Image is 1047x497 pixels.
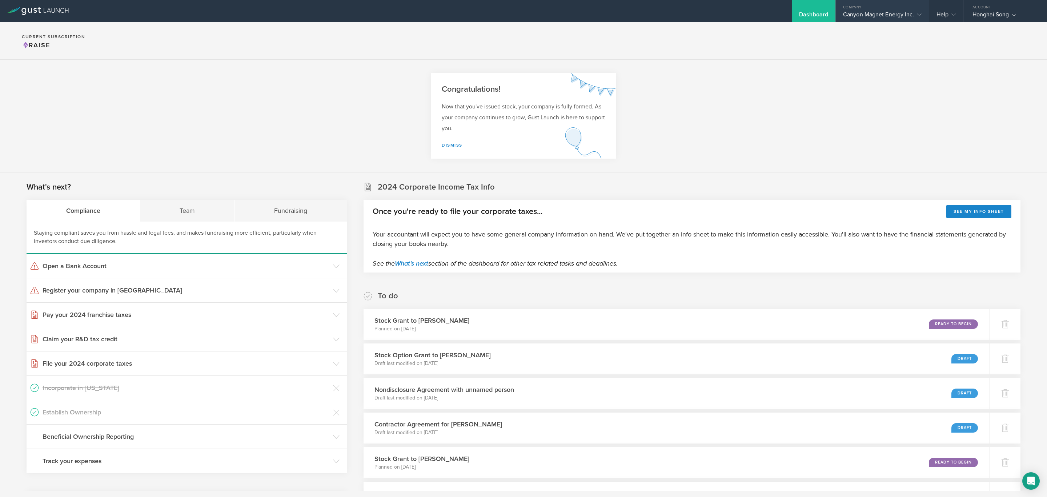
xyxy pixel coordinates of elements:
[951,389,978,398] div: Draft
[442,101,605,134] p: Now that you've issued stock, your company is fully formed. As your company continues to grow, Gu...
[43,334,329,344] h3: Claim your R&D tax credit
[234,200,346,222] div: Fundraising
[951,354,978,363] div: Draft
[1022,472,1040,490] div: Open Intercom Messenger
[364,413,990,444] div: Contractor Agreement for [PERSON_NAME]Draft last modified on [DATE]Draft
[374,385,514,394] h3: Nondisclosure Agreement with unnamed person
[374,394,514,402] p: Draft last modified on [DATE]
[43,383,329,393] h3: Incorporate in [US_STATE]
[22,35,85,39] h2: Current Subscription
[373,230,1011,249] p: Your accountant will expect you to have some general company information on hand. We've put toget...
[43,407,329,417] h3: Establish Ownership
[43,286,329,295] h3: Register your company in [GEOGRAPHIC_DATA]
[364,447,990,478] div: Stock Grant to [PERSON_NAME]Planned on [DATE]Ready to Begin
[364,343,990,374] div: Stock Option Grant to [PERSON_NAME]Draft last modified on [DATE]Draft
[43,261,329,271] h3: Open a Bank Account
[799,11,828,22] div: Dashboard
[373,206,542,217] h2: Once you're ready to file your corporate taxes...
[972,11,1034,22] div: Honghai Song
[936,11,956,22] div: Help
[27,222,347,254] div: Staying compliant saves you from hassle and legal fees, and makes fundraising more efficient, par...
[374,316,469,325] h3: Stock Grant to [PERSON_NAME]
[374,420,502,429] h3: Contractor Agreement for [PERSON_NAME]
[140,200,234,222] div: Team
[946,205,1011,218] button: See my info sheet
[374,360,491,367] p: Draft last modified on [DATE]
[378,291,398,301] h2: To do
[929,458,978,467] div: Ready to Begin
[27,200,140,222] div: Compliance
[43,359,329,368] h3: File your 2024 corporate taxes
[22,41,50,49] span: Raise
[929,319,978,329] div: Ready to Begin
[442,143,462,148] a: Dismiss
[43,432,329,441] h3: Beneficial Ownership Reporting
[395,259,428,267] a: What's next
[374,454,469,464] h3: Stock Grant to [PERSON_NAME]
[374,429,502,436] p: Draft last modified on [DATE]
[378,182,495,192] h2: 2024 Corporate Income Tax Info
[442,84,605,95] h2: Congratulations!
[43,310,329,319] h3: Pay your 2024 franchise taxes
[27,182,71,192] h2: What's next?
[843,11,922,22] div: Canyon Magnet Energy Inc.
[374,464,469,471] p: Planned on [DATE]
[374,325,469,333] p: Planned on [DATE]
[951,423,978,433] div: Draft
[364,378,990,409] div: Nondisclosure Agreement with unnamed personDraft last modified on [DATE]Draft
[43,456,329,466] h3: Track your expenses
[373,259,618,267] em: See the section of the dashboard for other tax related tasks and deadlines.
[374,350,491,360] h3: Stock Option Grant to [PERSON_NAME]
[364,309,990,340] div: Stock Grant to [PERSON_NAME]Planned on [DATE]Ready to Begin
